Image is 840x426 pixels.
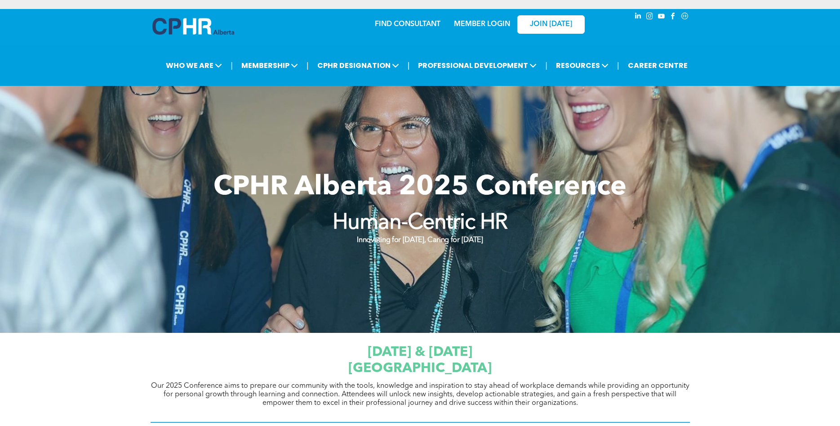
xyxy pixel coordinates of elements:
span: RESOURCES [553,57,611,74]
li: | [231,56,233,75]
li: | [545,56,547,75]
strong: Innovating for [DATE], Caring for [DATE] [357,237,483,244]
a: instagram [645,11,655,23]
span: JOIN [DATE] [530,20,572,29]
span: WHO WE ARE [163,57,225,74]
a: linkedin [633,11,643,23]
span: [DATE] & [DATE] [368,345,472,359]
span: Our 2025 Conference aims to prepare our community with the tools, knowledge and inspiration to st... [151,382,689,407]
span: CPHR Alberta 2025 Conference [213,174,627,201]
li: | [617,56,619,75]
span: MEMBERSHIP [239,57,301,74]
a: MEMBER LOGIN [454,21,510,28]
a: Social network [680,11,690,23]
li: | [408,56,410,75]
a: CAREER CENTRE [625,57,690,74]
span: PROFESSIONAL DEVELOPMENT [415,57,539,74]
li: | [307,56,309,75]
a: youtube [657,11,667,23]
span: CPHR DESIGNATION [315,57,402,74]
a: JOIN [DATE] [517,15,585,34]
strong: Human-Centric HR [333,212,508,234]
a: facebook [668,11,678,23]
span: [GEOGRAPHIC_DATA] [348,362,492,375]
a: FIND CONSULTANT [375,21,440,28]
img: A blue and white logo for cp alberta [152,18,234,35]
